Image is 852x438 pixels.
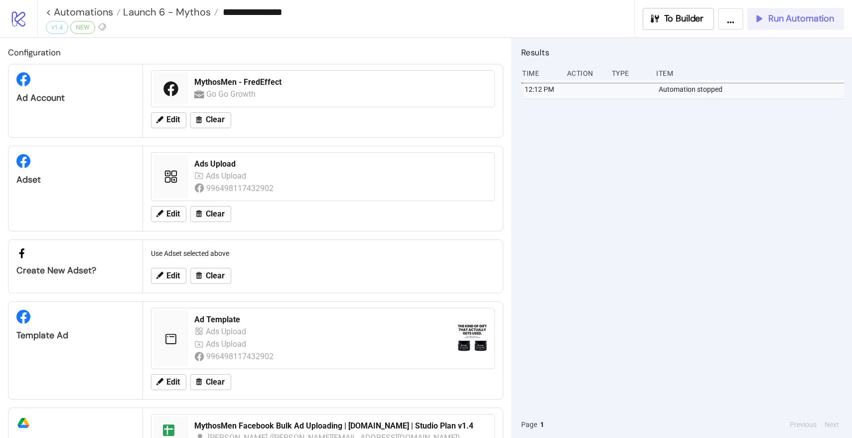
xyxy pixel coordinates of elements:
[151,374,186,390] button: Edit
[206,378,225,387] span: Clear
[16,174,135,186] div: Adset
[121,7,218,17] a: Launch 6 - Mythos
[521,46,844,59] h2: Results
[566,64,604,83] div: Action
[46,7,121,17] a: < Automations
[151,112,186,128] button: Edit
[16,265,135,276] div: Create new adset?
[521,419,537,430] span: Page
[537,419,547,430] button: 1
[206,210,225,219] span: Clear
[194,421,488,432] div: MythosMen Facebook Bulk Ad Uploading | [DOMAIN_NAME] | Studio Plan v1.4
[151,206,186,222] button: Edit
[166,378,180,387] span: Edit
[655,64,844,83] div: Item
[206,350,276,363] div: 996498117432902
[206,115,225,124] span: Clear
[190,112,231,128] button: Clear
[166,271,180,280] span: Edit
[206,182,276,195] div: 996498117432902
[521,64,559,83] div: Time
[194,314,448,325] div: Ad Template
[166,210,180,219] span: Edit
[747,8,844,30] button: Run Automation
[718,8,743,30] button: ...
[206,271,225,280] span: Clear
[206,325,249,338] div: Ads Upload
[16,92,135,104] div: Ad Account
[643,8,714,30] button: To Builder
[190,374,231,390] button: Clear
[664,13,704,24] span: To Builder
[190,206,231,222] button: Clear
[166,115,180,124] span: Edit
[121,5,211,18] span: Launch 6 - Mythos
[16,330,135,341] div: Template Ad
[8,46,503,59] h2: Configuration
[46,21,68,34] div: v1.4
[822,419,842,430] button: Next
[206,88,258,100] div: Go Go Growth
[194,159,488,170] div: Ads Upload
[206,338,249,350] div: Ads Upload
[524,80,562,99] div: 12:12 PM
[190,268,231,284] button: Clear
[768,13,834,24] span: Run Automation
[151,268,186,284] button: Edit
[206,170,249,182] div: Ads Upload
[611,64,649,83] div: Type
[658,80,847,99] div: Automation stopped
[147,244,499,263] div: Use Adset selected above
[194,77,488,88] div: MythosMen - FredEffect
[70,21,95,34] div: NEW
[787,419,820,430] button: Previous
[456,323,488,355] img: https://external-fra5-2.xx.fbcdn.net/emg1/v/t13/8604271742579125904?url=https%3A%2F%2Fwww.faceboo...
